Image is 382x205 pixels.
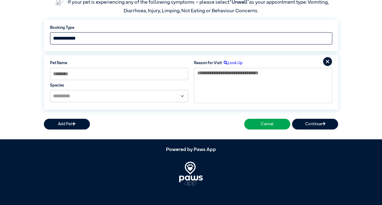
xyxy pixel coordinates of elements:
[222,60,243,66] label: Look Up
[244,119,290,130] button: Cancel
[50,25,332,31] label: Booking Type
[50,60,188,66] label: Pet Name
[194,60,222,66] label: Reason for Visit
[44,119,90,130] button: Add Pet
[179,162,203,186] img: PawsApp
[50,83,188,88] label: Species
[44,147,338,153] h5: Powered by Paws App
[292,119,338,130] button: Continue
